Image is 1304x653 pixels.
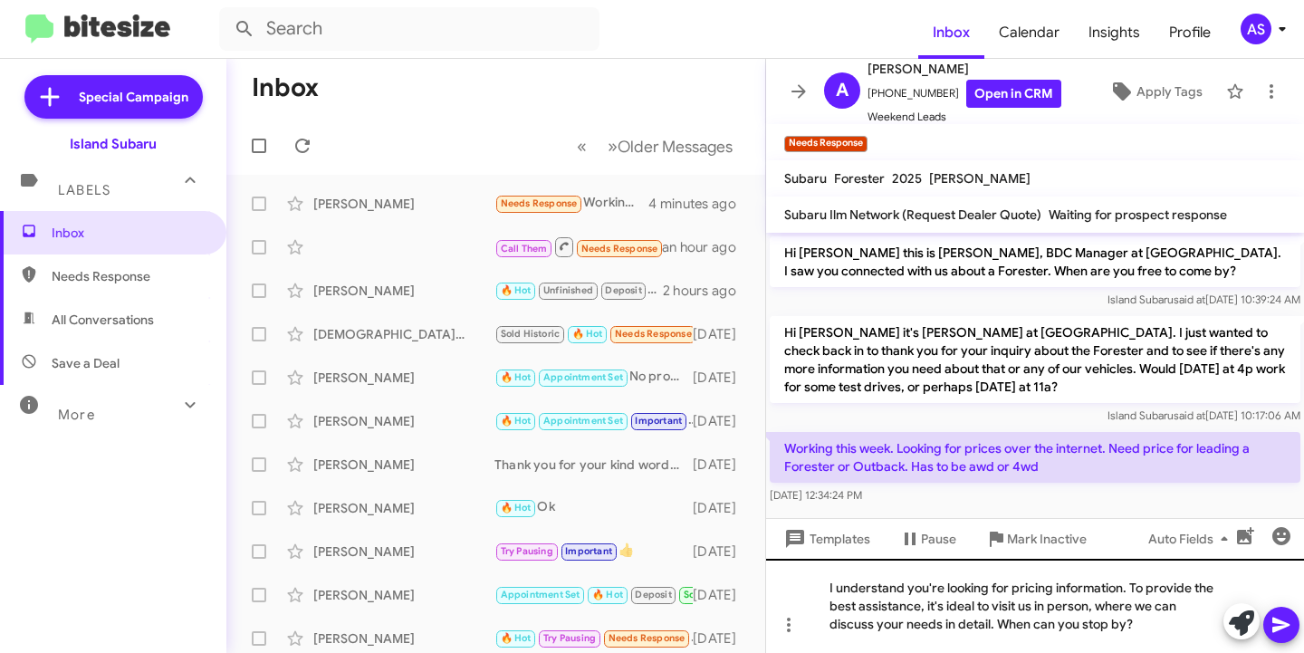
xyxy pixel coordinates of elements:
[501,545,553,557] span: Try Pausing
[929,170,1031,187] span: [PERSON_NAME]
[501,197,578,209] span: Needs Response
[868,80,1061,108] span: [PHONE_NUMBER]
[52,224,206,242] span: Inbox
[501,589,580,600] span: Appointment Set
[501,284,532,296] span: 🔥 Hot
[1049,206,1227,223] span: Waiting for prospect response
[1107,293,1300,306] span: Island Subaru [DATE] 10:39:24 AM
[1074,6,1155,59] a: Insights
[313,499,494,517] div: [PERSON_NAME]
[693,325,751,343] div: [DATE]
[501,415,532,427] span: 🔥 Hot
[494,456,693,474] div: Thank you for your kind words! If you ever consider selling your car or have questions, feel free...
[24,75,203,119] a: Special Campaign
[543,632,596,644] span: Try Pausing
[494,628,693,648] div: No thank you
[494,280,663,301] div: Good Morning [PERSON_NAME]! Congratulations on your new vehicle! How are you liking it?
[693,456,751,474] div: [DATE]
[566,128,598,165] button: Previous
[567,128,743,165] nav: Page navigation example
[693,586,751,604] div: [DATE]
[868,58,1061,80] span: [PERSON_NAME]
[313,412,494,430] div: [PERSON_NAME]
[592,589,623,600] span: 🔥 Hot
[1155,6,1225,59] a: Profile
[494,497,693,518] div: Ok
[581,243,658,254] span: Needs Response
[784,170,827,187] span: Subaru
[1148,523,1235,555] span: Auto Fields
[1174,408,1205,422] span: said at
[501,243,548,254] span: Call Them
[609,632,686,644] span: Needs Response
[966,80,1061,108] a: Open in CRM
[1136,75,1203,108] span: Apply Tags
[313,456,494,474] div: [PERSON_NAME]
[784,136,868,152] small: Needs Response
[543,371,623,383] span: Appointment Set
[1241,14,1271,44] div: AS
[79,88,188,106] span: Special Campaign
[501,328,561,340] span: Sold Historic
[1007,523,1087,555] span: Mark Inactive
[252,73,319,102] h1: Inbox
[918,6,984,59] a: Inbox
[494,323,693,344] div: Just a heads up, I am going to be about 5-10 min late
[313,195,494,213] div: [PERSON_NAME]
[971,523,1101,555] button: Mark Inactive
[219,7,599,51] input: Search
[52,354,120,372] span: Save a Deal
[1107,408,1300,422] span: Island Subaru [DATE] 10:17:06 AM
[501,632,532,644] span: 🔥 Hot
[58,407,95,423] span: More
[501,502,532,514] span: 🔥 Hot
[494,410,693,431] div: Yes that is correct! See you soon 🙂
[313,543,494,561] div: [PERSON_NAME]
[766,559,1304,653] div: I understand you're looking for pricing information. To provide the best assistance, it's ideal t...
[1225,14,1284,44] button: AS
[770,236,1300,287] p: Hi [PERSON_NAME] this is [PERSON_NAME], BDC Manager at [GEOGRAPHIC_DATA]. I saw you connected wit...
[313,629,494,648] div: [PERSON_NAME]
[70,135,157,153] div: Island Subaru
[770,488,862,502] span: [DATE] 12:34:24 PM
[1134,523,1250,555] button: Auto Fields
[921,523,956,555] span: Pause
[608,135,618,158] span: »
[693,369,751,387] div: [DATE]
[693,412,751,430] div: [DATE]
[635,415,682,427] span: Important
[313,586,494,604] div: [PERSON_NAME]
[663,282,751,300] div: 2 hours ago
[770,432,1300,483] p: Working this week. Looking for prices over the internet. Need price for leading a Forester or Out...
[615,328,692,340] span: Needs Response
[313,369,494,387] div: [PERSON_NAME]
[565,545,612,557] span: Important
[892,170,922,187] span: 2025
[834,170,885,187] span: Forester
[984,6,1074,59] a: Calendar
[693,499,751,517] div: [DATE]
[52,267,206,285] span: Needs Response
[648,195,751,213] div: 4 minutes ago
[494,541,693,562] div: 👍
[543,415,623,427] span: Appointment Set
[313,325,494,343] div: [DEMOGRAPHIC_DATA][PERSON_NAME]
[885,523,971,555] button: Pause
[494,193,648,214] div: Working this week. Looking for prices over the internet. Need price for leading a Forester or Out...
[868,108,1061,126] span: Weekend Leads
[684,589,743,600] span: Sold Verified
[693,543,751,561] div: [DATE]
[501,371,532,383] span: 🔥 Hot
[693,629,751,648] div: [DATE]
[781,523,870,555] span: Templates
[494,367,693,388] div: No problem! Looking forward to meeting you then!
[618,137,733,157] span: Older Messages
[605,284,641,296] span: Deposit
[58,182,110,198] span: Labels
[1174,293,1205,306] span: said at
[597,128,743,165] button: Next
[572,328,603,340] span: 🔥 Hot
[52,311,154,329] span: All Conversations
